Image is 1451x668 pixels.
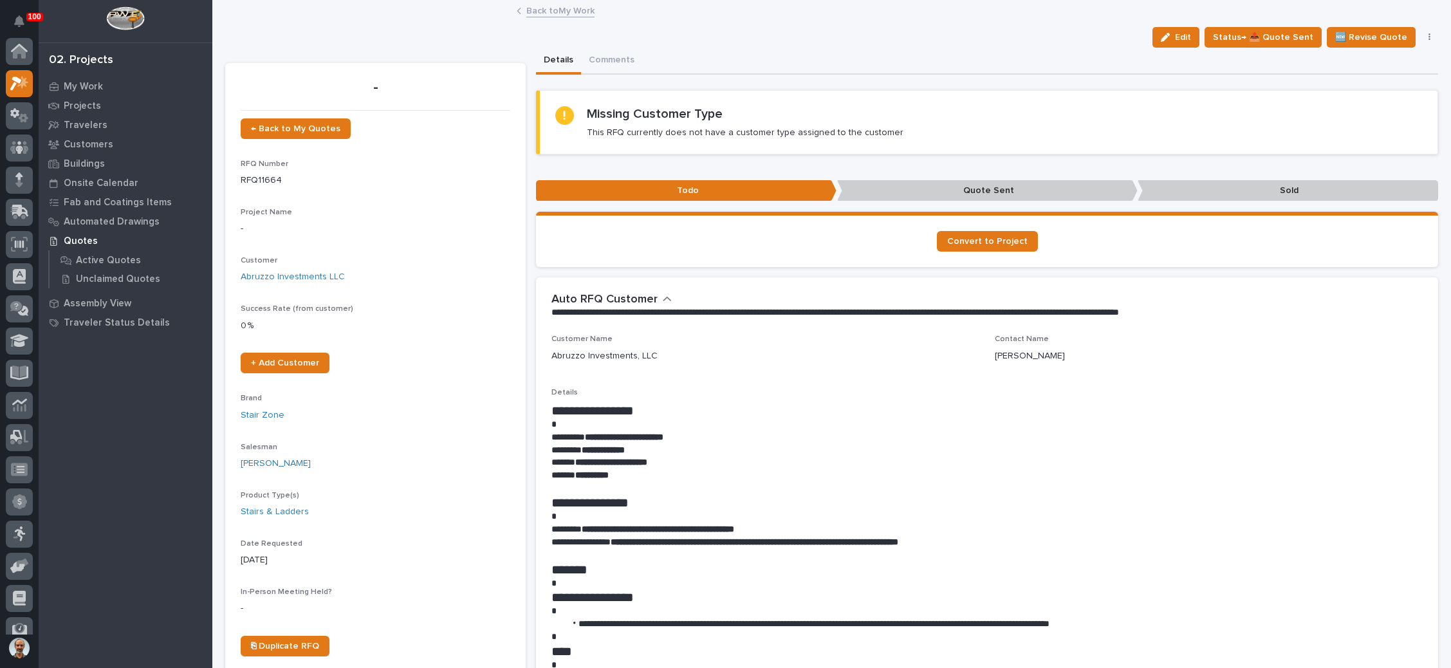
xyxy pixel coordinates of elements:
p: Sold [1138,180,1438,201]
p: Active Quotes [76,255,141,266]
span: + Add Customer [251,358,319,367]
p: Quote Sent [837,180,1138,201]
span: Edit [1175,32,1191,43]
button: users-avatar [6,635,33,662]
p: Onsite Calendar [64,178,138,189]
span: Brand [241,394,262,402]
a: Customers [39,135,212,154]
p: Traveler Status Details [64,317,170,329]
p: 100 [28,12,41,21]
a: Buildings [39,154,212,173]
span: Salesman [241,443,277,451]
a: Quotes [39,231,212,250]
span: Details [551,389,578,396]
p: Customers [64,139,113,151]
p: Quotes [64,236,98,247]
p: RFQ11664 [241,174,510,187]
button: Status→ 📤 Quote Sent [1205,27,1322,48]
a: Onsite Calendar [39,173,212,192]
a: ← Back to My Quotes [241,118,351,139]
span: ← Back to My Quotes [251,124,340,133]
a: Stair Zone [241,409,284,422]
p: 0 % [241,319,510,333]
a: Active Quotes [50,251,212,269]
a: [PERSON_NAME] [241,457,311,470]
p: This RFQ currently does not have a customer type assigned to the customer [587,127,903,138]
p: Automated Drawings [64,216,160,228]
p: Todo [536,180,836,201]
p: Projects [64,100,101,112]
button: 🆕 Revise Quote [1327,27,1416,48]
a: Fab and Coatings Items [39,192,212,212]
p: Assembly View [64,298,131,310]
a: Assembly View [39,293,212,313]
a: Stairs & Ladders [241,505,309,519]
span: Project Name [241,209,292,216]
button: Auto RFQ Customer [551,293,672,307]
button: Notifications [6,8,33,35]
a: My Work [39,77,212,96]
p: Fab and Coatings Items [64,197,172,209]
span: Convert to Project [947,237,1028,246]
span: Customer Name [551,335,613,343]
span: RFQ Number [241,160,288,168]
button: Details [536,48,581,75]
a: ⎘ Duplicate RFQ [241,636,329,656]
p: [DATE] [241,553,510,567]
p: [PERSON_NAME] [995,349,1065,363]
span: Status→ 📤 Quote Sent [1213,30,1313,45]
a: Unclaimed Quotes [50,270,212,288]
p: - [241,602,510,615]
div: Notifications100 [16,15,33,36]
span: 🆕 Revise Quote [1335,30,1407,45]
button: Edit [1152,27,1199,48]
p: - [241,222,510,236]
span: Contact Name [995,335,1049,343]
span: Date Requested [241,540,302,548]
p: Buildings [64,158,105,170]
h2: Missing Customer Type [587,106,723,122]
span: In-Person Meeting Held? [241,588,332,596]
a: Automated Drawings [39,212,212,231]
a: Back toMy Work [526,3,595,17]
a: Traveler Status Details [39,313,212,332]
p: Unclaimed Quotes [76,274,160,285]
button: Comments [581,48,642,75]
h2: Auto RFQ Customer [551,293,658,307]
a: Projects [39,96,212,115]
span: Product Type(s) [241,492,299,499]
a: Convert to Project [937,231,1038,252]
a: Travelers [39,115,212,135]
p: Travelers [64,120,107,131]
a: + Add Customer [241,353,329,373]
span: Customer [241,257,277,264]
p: - [241,79,510,97]
p: Abruzzo Investments, LLC [551,349,658,363]
div: 02. Projects [49,53,113,68]
p: My Work [64,81,103,93]
span: ⎘ Duplicate RFQ [251,642,319,651]
span: Success Rate (from customer) [241,305,353,313]
a: Abruzzo Investments LLC [241,270,345,284]
img: Workspace Logo [106,6,144,30]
